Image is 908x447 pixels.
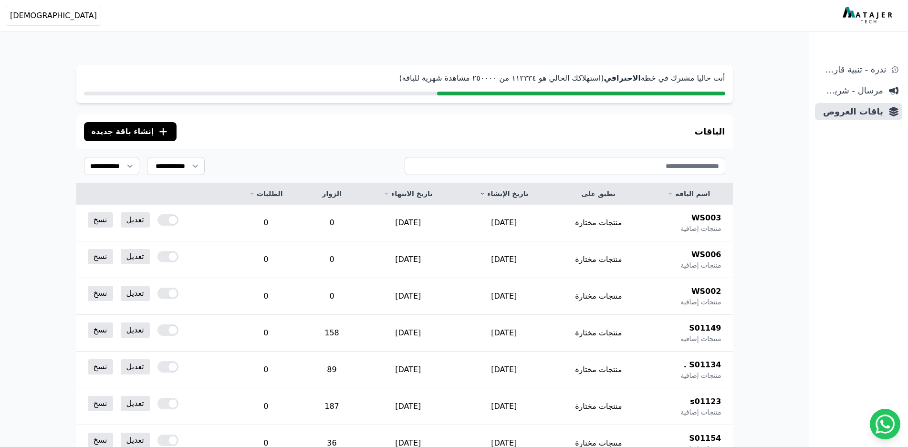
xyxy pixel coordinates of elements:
a: نسخ [88,286,113,301]
a: نسخ [88,212,113,228]
a: نسخ [88,322,113,338]
th: الزوار [303,183,360,205]
a: تعديل [121,396,150,411]
span: s01123 [690,396,721,407]
td: [DATE] [456,205,552,241]
td: منتجات مختارة [552,315,646,352]
td: 0 [303,241,360,278]
td: [DATE] [360,388,456,425]
td: 187 [303,388,360,425]
td: 0 [228,241,303,278]
td: 0 [228,278,303,315]
td: [DATE] [456,241,552,278]
span: إنشاء باقة جديدة [92,126,154,137]
th: تطبق على [552,183,646,205]
span: S01154 [689,433,721,444]
strong: الاحترافي [604,73,641,83]
span: WS003 [691,212,721,224]
span: باقات العروض [819,105,883,118]
span: مرسال - شريط دعاية [819,84,883,97]
span: ندرة - تنبية قارب علي النفاذ [819,63,886,76]
td: [DATE] [456,352,552,388]
td: 0 [228,352,303,388]
p: أنت حاليا مشترك في خطة (استهلاكك الحالي هو ١١٢۳۳٤ من ٢٥۰۰۰۰ مشاهدة شهرية للباقة) [84,73,725,84]
td: [DATE] [360,315,456,352]
span: منتجات إضافية [680,297,721,307]
a: نسخ [88,359,113,374]
td: 89 [303,352,360,388]
td: منتجات مختارة [552,352,646,388]
img: MatajerTech Logo [843,7,895,24]
button: إنشاء باقة جديدة [84,122,177,141]
td: منتجات مختارة [552,388,646,425]
td: 158 [303,315,360,352]
td: 0 [228,205,303,241]
td: 0 [303,278,360,315]
td: [DATE] [456,388,552,425]
a: تعديل [121,212,150,228]
span: [DEMOGRAPHIC_DATA] [10,10,97,21]
td: [DATE] [360,278,456,315]
td: [DATE] [360,241,456,278]
a: تعديل [121,249,150,264]
button: [DEMOGRAPHIC_DATA] [6,6,101,26]
a: اسم الباقة [657,189,721,198]
td: [DATE] [360,205,456,241]
a: تعديل [121,359,150,374]
h3: الباقات [695,125,725,138]
a: تعديل [121,322,150,338]
td: [DATE] [456,315,552,352]
span: منتجات إضافية [680,371,721,380]
span: منتجات إضافية [680,224,721,233]
span: منتجات إضافية [680,334,721,343]
a: تعديل [121,286,150,301]
td: [DATE] [456,278,552,315]
span: منتجات إضافية [680,407,721,417]
td: منتجات مختارة [552,241,646,278]
a: الطلبات [240,189,292,198]
td: منتجات مختارة [552,278,646,315]
span: منتجات إضافية [680,260,721,270]
a: تاريخ الإنشاء [468,189,541,198]
a: نسخ [88,396,113,411]
td: منتجات مختارة [552,205,646,241]
a: تاريخ الانتهاء [372,189,445,198]
td: 0 [228,315,303,352]
span: WS002 [691,286,721,297]
td: [DATE] [360,352,456,388]
a: نسخ [88,249,113,264]
span: WS006 [691,249,721,260]
td: 0 [303,205,360,241]
span: S01149 [689,322,721,334]
td: 0 [228,388,303,425]
span: S01134 . [684,359,721,371]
